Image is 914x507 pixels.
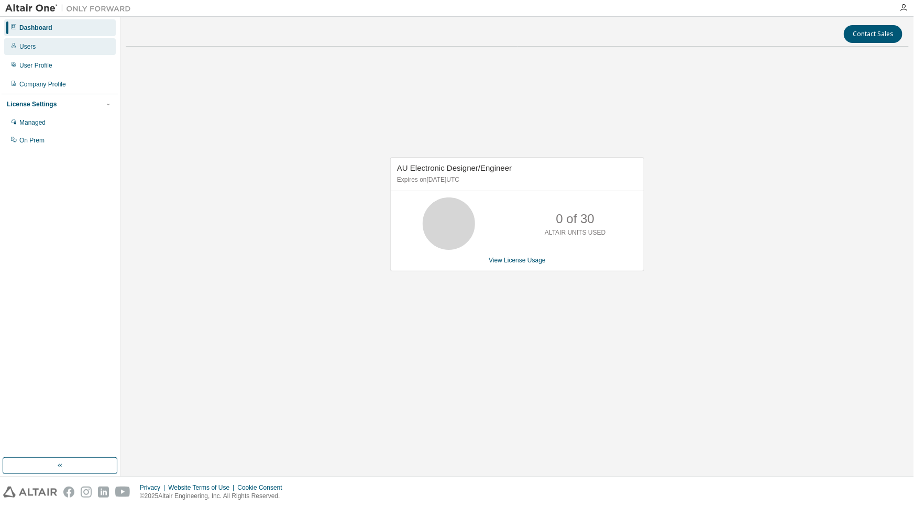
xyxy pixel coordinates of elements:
[556,210,594,228] p: 0 of 30
[19,136,45,145] div: On Prem
[545,228,605,237] p: ALTAIR UNITS USED
[7,100,57,108] div: License Settings
[489,257,546,264] a: View License Usage
[397,163,512,172] span: AU Electronic Designer/Engineer
[140,483,168,492] div: Privacy
[844,25,902,43] button: Contact Sales
[168,483,237,492] div: Website Terms of Use
[19,61,52,70] div: User Profile
[19,24,52,32] div: Dashboard
[19,42,36,51] div: Users
[19,118,46,127] div: Managed
[140,492,289,501] p: © 2025 Altair Engineering, Inc. All Rights Reserved.
[19,80,66,89] div: Company Profile
[115,487,130,498] img: youtube.svg
[397,175,635,184] p: Expires on [DATE] UTC
[3,487,57,498] img: altair_logo.svg
[237,483,288,492] div: Cookie Consent
[98,487,109,498] img: linkedin.svg
[81,487,92,498] img: instagram.svg
[63,487,74,498] img: facebook.svg
[5,3,136,14] img: Altair One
